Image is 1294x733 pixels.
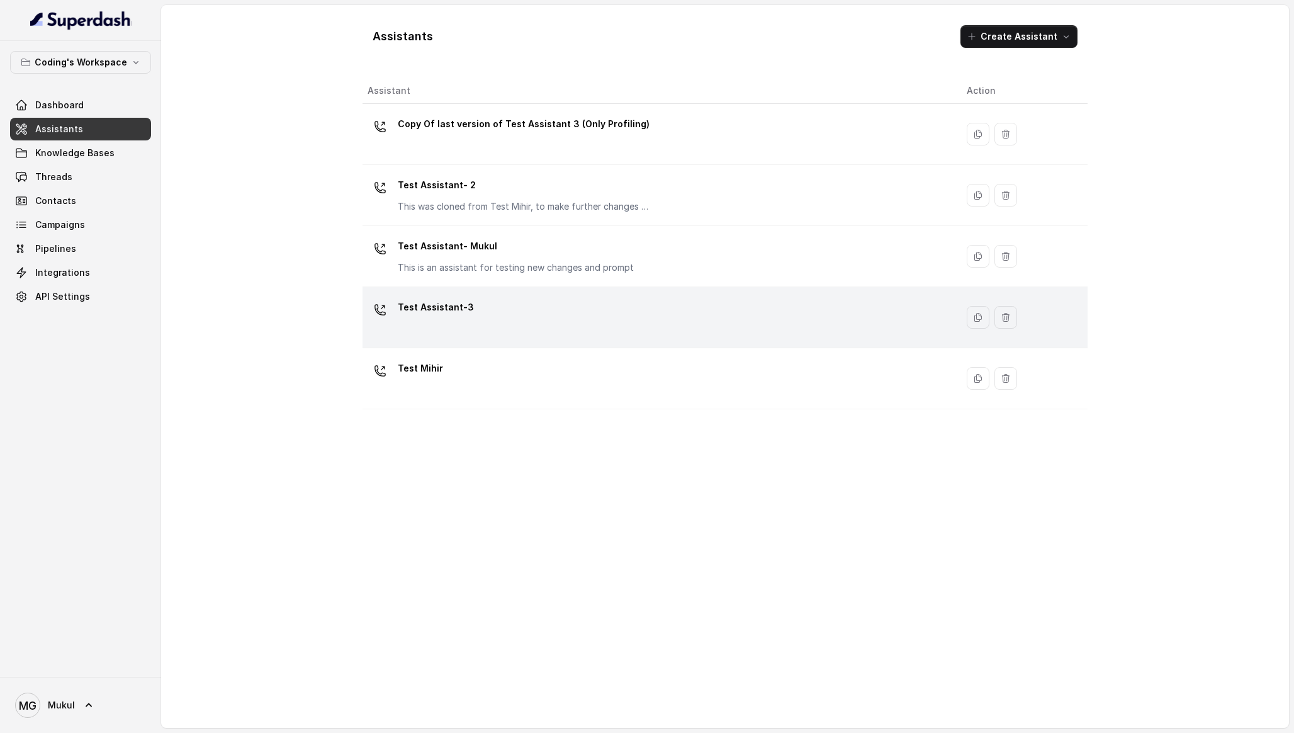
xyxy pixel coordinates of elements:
[398,261,634,274] p: This is an assistant for testing new changes and prompt
[10,51,151,74] button: Coding's Workspace
[960,25,1077,48] button: Create Assistant
[35,55,127,70] p: Coding's Workspace
[10,94,151,116] a: Dashboard
[10,118,151,140] a: Assistants
[398,236,634,256] p: Test Assistant- Mukul
[398,200,650,213] p: This was cloned from Test Mihir, to make further changes as discussed with the Superdash team.
[35,290,90,303] span: API Settings
[398,175,650,195] p: Test Assistant- 2
[10,688,151,723] a: Mukul
[373,26,433,47] h1: Assistants
[48,699,75,712] span: Mukul
[35,99,84,111] span: Dashboard
[19,699,37,712] text: MG
[35,123,83,135] span: Assistants
[10,190,151,212] a: Contacts
[35,242,76,255] span: Pipelines
[35,266,90,279] span: Integrations
[10,261,151,284] a: Integrations
[398,358,443,378] p: Test Mihir
[10,166,151,188] a: Threads
[10,237,151,260] a: Pipelines
[35,171,72,183] span: Threads
[398,114,650,134] p: Copy Of last version of Test Assistant 3 (Only Profiling)
[35,147,115,159] span: Knowledge Bases
[10,142,151,164] a: Knowledge Bases
[30,10,132,30] img: light.svg
[957,78,1088,104] th: Action
[35,219,85,231] span: Campaigns
[10,285,151,308] a: API Settings
[10,213,151,236] a: Campaigns
[363,78,957,104] th: Assistant
[398,297,474,317] p: Test Assistant-3
[35,195,76,207] span: Contacts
